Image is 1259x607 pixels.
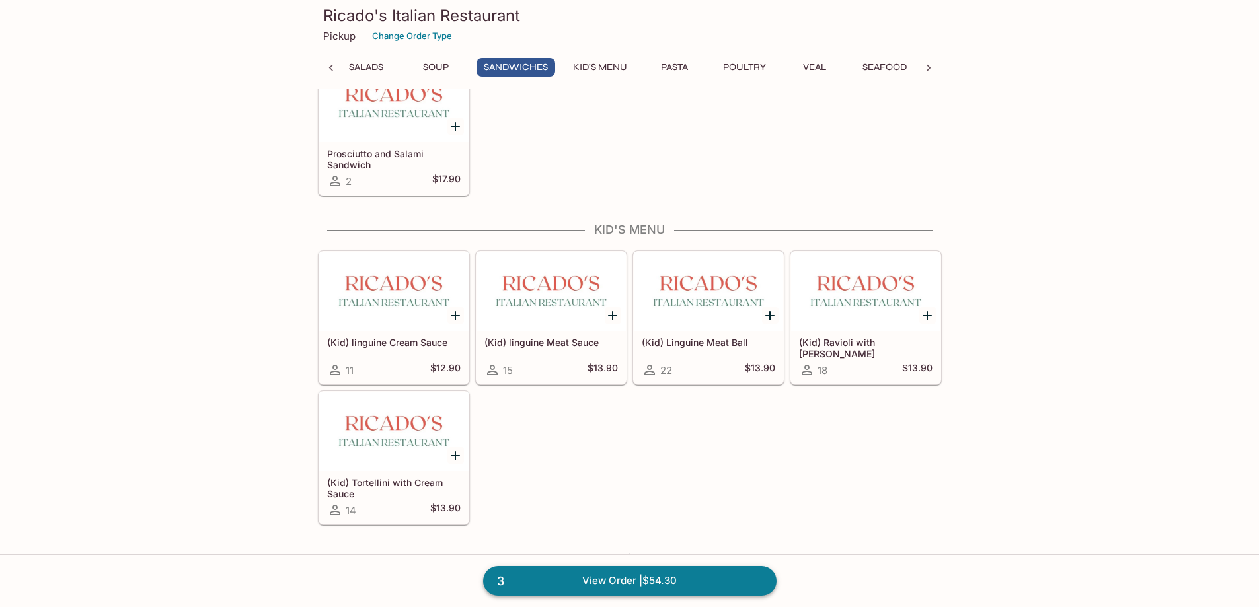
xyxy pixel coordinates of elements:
span: 15 [503,364,513,376]
button: Salads [336,58,396,77]
a: (Kid) linguine Cream Sauce11$12.90 [319,251,469,384]
div: (Kid) linguine Meat Sauce [477,252,626,331]
button: Add Prosciutto and Salami Sandwich [447,118,464,135]
a: (Kid) linguine Meat Sauce15$13.90 [476,251,627,384]
a: Prosciutto and Salami Sandwich2$17.90 [319,62,469,196]
span: 3 [489,572,512,590]
button: Poultry [715,58,775,77]
span: 14 [346,504,356,517]
span: 18 [818,364,827,376]
button: Add (Kid) linguine Meat Sauce [605,307,621,324]
button: Sandwiches [477,58,555,77]
button: Soup [406,58,466,77]
h3: Ricado's Italian Restaurant [323,5,936,26]
button: Veal [785,58,845,77]
button: Kid's Menu [566,58,634,77]
div: (Kid) Linguine Meat Ball [634,252,783,331]
h5: $13.90 [745,362,775,378]
div: (Kid) linguine Cream Sauce [319,252,469,331]
h5: Prosciutto and Salami Sandwich [327,148,461,170]
h5: (Kid) linguine Cream Sauce [327,337,461,348]
h5: $13.90 [588,362,618,378]
h5: $17.90 [432,173,461,189]
button: Add (Kid) linguine Cream Sauce [447,307,464,324]
a: (Kid) Ravioli with [PERSON_NAME]18$13.90 [790,251,941,384]
button: Pasta [645,58,705,77]
h5: $13.90 [902,362,933,378]
span: 11 [346,364,354,376]
h5: (Kid) Tortellini with Cream Sauce [327,477,461,499]
h5: (Kid) Ravioli with [PERSON_NAME] [799,337,933,359]
div: (Kid) Ravioli with Marinara Sauce [791,252,940,331]
span: 22 [660,364,672,376]
button: Add (Kid) Ravioli with Marinara Sauce [919,307,936,324]
p: Pickup [323,30,356,42]
a: (Kid) Tortellini with Cream Sauce14$13.90 [319,391,469,524]
h4: Pasta [318,552,942,566]
h5: $13.90 [430,502,461,518]
button: Seafood [855,58,915,77]
span: 2 [346,175,352,188]
h5: $12.90 [430,362,461,378]
button: Add (Kid) Linguine Meat Ball [762,307,779,324]
div: Prosciutto and Salami Sandwich [319,63,469,142]
a: (Kid) Linguine Meat Ball22$13.90 [633,251,784,384]
div: (Kid) Tortellini with Cream Sauce [319,392,469,471]
button: Change Order Type [366,26,458,46]
h5: (Kid) Linguine Meat Ball [642,337,775,348]
a: 3View Order |$54.30 [483,566,777,595]
h5: (Kid) linguine Meat Sauce [484,337,618,348]
button: Add (Kid) Tortellini with Cream Sauce [447,447,464,464]
h4: Kid's Menu [318,223,942,237]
